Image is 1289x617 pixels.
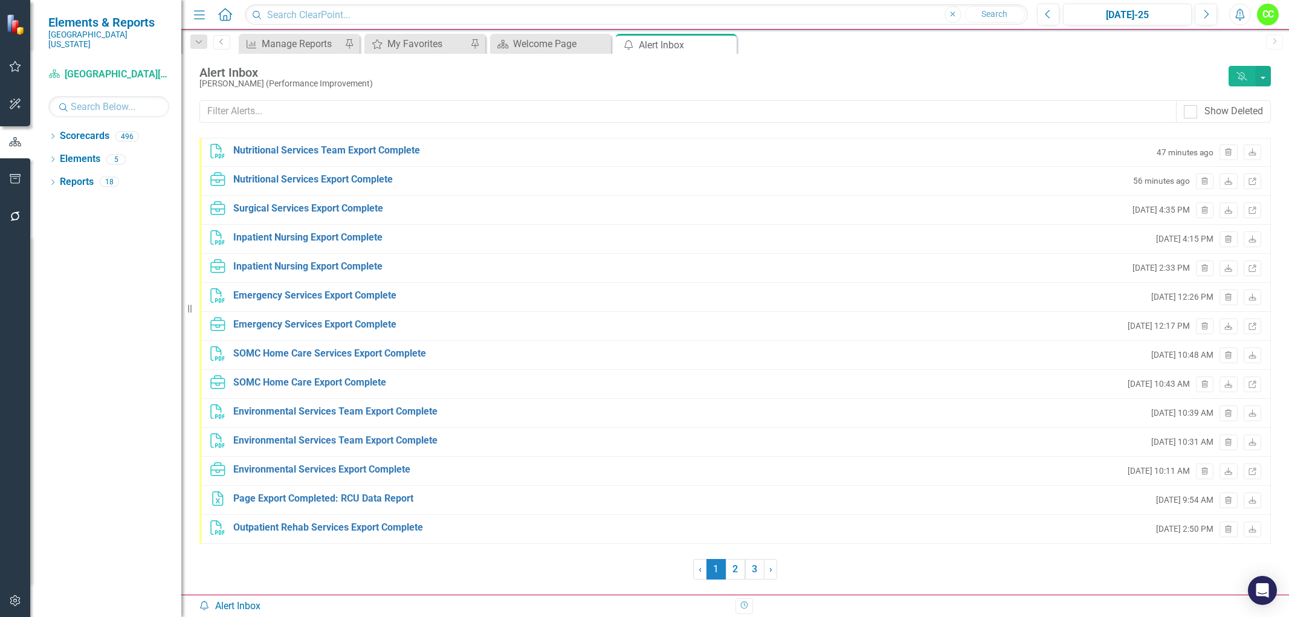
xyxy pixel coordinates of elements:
small: [DATE] 4:35 PM [1132,204,1190,216]
a: Elements [60,152,100,166]
button: [DATE]-25 [1063,4,1192,25]
small: [DATE] 10:48 AM [1151,349,1213,361]
a: Manage Reports [242,36,341,51]
small: [DATE] 12:17 PM [1128,320,1190,332]
span: Search [981,9,1007,19]
span: Elements & Reports [48,15,169,30]
button: CC [1257,4,1279,25]
a: Reports [60,175,94,189]
small: [DATE] 12:26 PM [1151,291,1213,303]
a: 2 [726,559,745,580]
div: Manage Reports [262,36,341,51]
input: Search ClearPoint... [245,4,1028,25]
span: › [769,563,772,575]
div: My Favorites [387,36,467,51]
div: 5 [106,154,126,164]
div: SOMC Home Care Export Complete [233,376,386,390]
small: [DATE] 10:11 AM [1128,465,1190,477]
small: 56 minutes ago [1133,175,1190,187]
div: Environmental Services Team Export Complete [233,405,438,419]
div: Show Deleted [1204,105,1263,118]
div: Outpatient Rehab Services Export Complete [233,521,423,535]
div: Welcome Page [513,36,608,51]
small: [DATE] 10:31 AM [1151,436,1213,448]
small: [GEOGRAPHIC_DATA][US_STATE] [48,30,169,50]
div: Alert Inbox [199,66,1223,79]
div: 18 [100,177,119,187]
div: [PERSON_NAME] (Performance Improvement) [199,79,1223,88]
small: [DATE] 9:54 AM [1156,494,1213,506]
div: [DATE]-25 [1067,8,1187,22]
div: Emergency Services Export Complete [233,289,396,303]
div: SOMC Home Care Services Export Complete [233,347,426,361]
a: My Favorites [367,36,467,51]
div: Nutritional Services Export Complete [233,173,393,187]
div: Emergency Services Export Complete [233,318,396,332]
span: ‹ [699,563,702,575]
div: Alert Inbox [198,599,726,613]
a: Scorecards [60,129,109,143]
div: Inpatient Nursing Export Complete [233,260,383,274]
div: Inpatient Nursing Export Complete [233,231,383,245]
small: [DATE] 10:39 AM [1151,407,1213,419]
small: [DATE] 10:43 AM [1128,378,1190,390]
div: Environmental Services Team Export Complete [233,434,438,448]
div: 496 [115,131,139,141]
input: Search Below... [48,96,169,117]
small: [DATE] 2:50 PM [1156,523,1213,535]
div: Alert Inbox [639,37,734,53]
div: Environmental Services Export Complete [233,463,410,477]
div: Nutritional Services Team Export Complete [233,144,420,158]
small: [DATE] 4:15 PM [1156,233,1213,245]
small: [DATE] 2:33 PM [1132,262,1190,274]
div: Page Export Completed: RCU Data Report [233,492,413,506]
a: 3 [745,559,764,580]
div: Surgical Services Export Complete [233,202,383,216]
div: Open Intercom Messenger [1248,576,1277,605]
span: 1 [706,559,726,580]
img: ClearPoint Strategy [6,14,27,35]
small: 47 minutes ago [1157,147,1213,158]
a: Welcome Page [493,36,608,51]
a: [GEOGRAPHIC_DATA][US_STATE] [48,68,169,82]
input: Filter Alerts... [199,100,1177,123]
button: Search [964,6,1025,23]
